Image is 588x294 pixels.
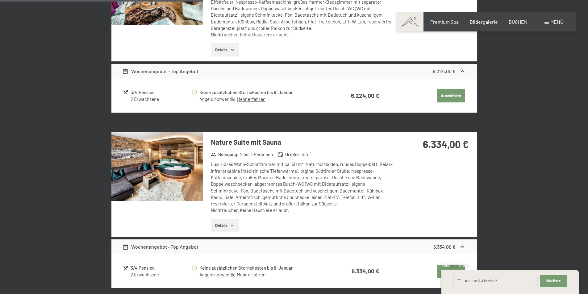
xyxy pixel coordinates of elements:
strong: Belegung : [211,151,239,158]
span: Weiter [546,278,561,284]
a: BUCHEN [509,19,528,25]
a: Bildergalerie [470,19,498,25]
button: Details [211,43,239,56]
a: Mehr erfahren [237,96,265,102]
div: Angeld notwendig. [199,96,328,102]
strong: 6.334,00 € [433,244,456,250]
a: Premium Spa [430,19,459,25]
div: Keine zusätzlichen Stornokosten bis 8. Januar [199,264,328,271]
div: 3/4 Pension [131,89,191,96]
strong: 6.334,00 € [352,267,379,275]
img: mss_renderimg.php [111,132,203,201]
button: Details [211,219,239,232]
div: Wochenangebot - Top Angebot6.334,00 € [111,239,477,254]
strong: 6.334,00 € [423,138,469,150]
div: Keine zusätzlichen Stornokosten bis 8. Januar [199,89,328,96]
strong: 6.224,00 € [351,92,379,99]
strong: Größe : [277,151,299,158]
div: Wochenangebot - Top Angebot [122,68,198,75]
div: Wochenangebot - Top Angebot [122,243,198,251]
span: 2 bis 3 Personen [240,151,273,158]
span: Schnellanfrage [441,263,468,268]
a: Mehr erfahren [237,272,265,277]
span: 50 m² [300,151,311,158]
div: Luxuriöses Wohn-Schlafzimmer mit ca. 50 m², Naturholzboden, rundes Doppelbett, Relax-Infrarotkabi... [211,161,394,213]
div: 2 Erwachsene [131,271,191,278]
div: Wochenangebot - Top Angebot6.224,00 € [111,64,477,79]
button: Auswählen [437,89,465,102]
div: 3/4 Pension [131,264,191,271]
button: Auswählen [437,265,465,278]
div: 2 Erwachsene [131,96,191,102]
span: Menü [550,19,563,25]
div: Angeld notwendig. [199,271,328,278]
strong: 6.224,00 € [433,68,456,74]
button: Weiter [540,275,566,288]
h3: Nature Suite mit Sauna [211,137,394,147]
